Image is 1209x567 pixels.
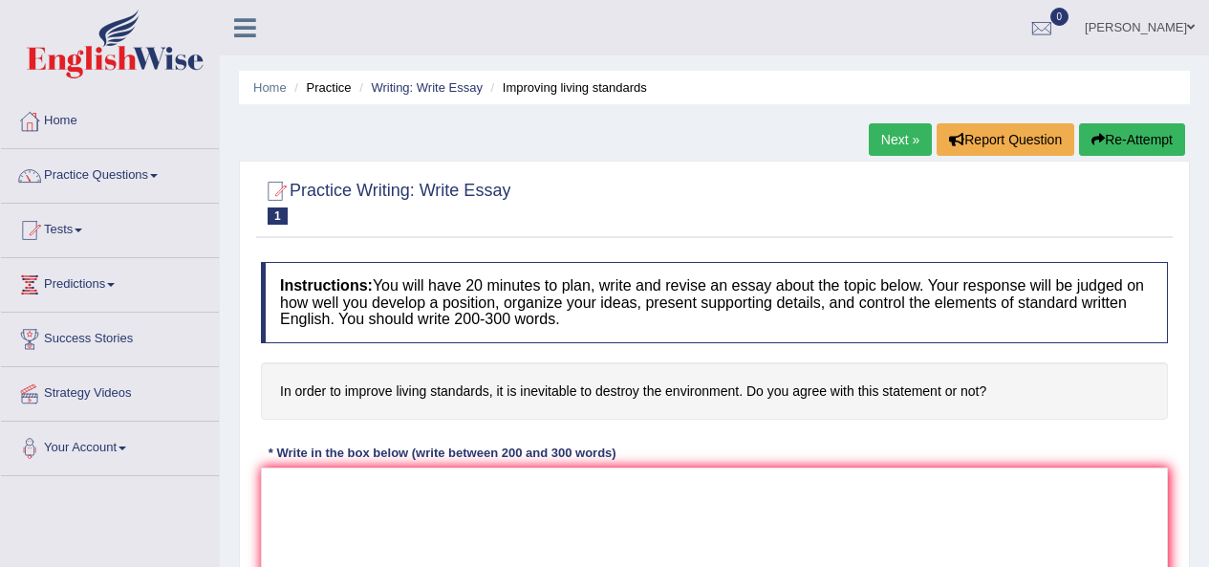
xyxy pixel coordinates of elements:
button: Report Question [937,123,1074,156]
button: Re-Attempt [1079,123,1185,156]
span: 0 [1050,8,1069,26]
h2: Practice Writing: Write Essay [261,177,510,225]
a: Writing: Write Essay [371,80,483,95]
h4: You will have 20 minutes to plan, write and revise an essay about the topic below. Your response ... [261,262,1168,343]
a: Predictions [1,258,219,306]
a: Success Stories [1,313,219,360]
a: Home [1,95,219,142]
h4: In order to improve living standards, it is inevitable to destroy the environment. Do you agree w... [261,362,1168,421]
li: Practice [290,78,351,97]
b: Instructions: [280,277,373,294]
div: * Write in the box below (write between 200 and 300 words) [261,444,623,462]
a: Strategy Videos [1,367,219,415]
a: Tests [1,204,219,251]
a: Next » [869,123,932,156]
span: 1 [268,207,288,225]
a: Practice Questions [1,149,219,197]
a: Home [253,80,287,95]
li: Improving living standards [486,78,647,97]
a: Your Account [1,422,219,469]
